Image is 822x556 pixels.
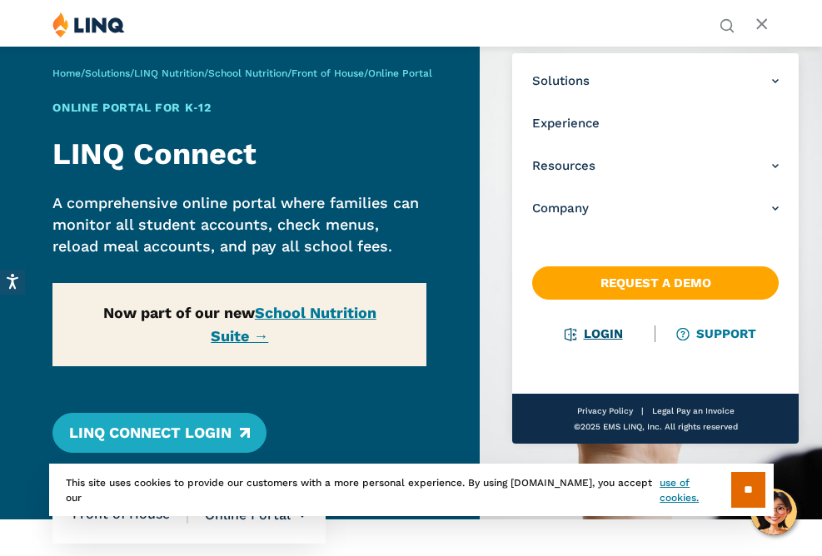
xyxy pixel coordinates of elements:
[532,72,779,90] a: Solutions
[532,266,779,300] a: Request a Demo
[85,67,130,79] a: Solutions
[532,157,595,175] span: Resources
[208,67,287,79] a: School Nutrition
[755,16,770,34] button: Open Main Menu
[52,67,81,79] a: Home
[720,12,735,32] nav: Utility Navigation
[52,99,426,117] h1: Online Portal for K‑12
[211,304,376,344] a: School Nutrition Suite →
[660,475,730,505] a: use of cookies.
[750,489,797,535] button: Hello, have a question? Let’s chat.
[577,406,633,415] a: Privacy Policy
[368,67,432,79] span: Online Portal
[52,413,267,453] a: LINQ Connect Login
[52,137,257,171] strong: LINQ Connect
[52,192,426,256] p: A comprehensive online portal where families can monitor all student accounts, check menus, reloa...
[134,67,204,79] a: LINQ Nutrition
[532,200,589,217] span: Company
[532,115,779,132] a: Experience
[52,67,432,79] span: / / / / /
[52,12,125,37] img: LINQ | K‑12 Software
[532,200,779,217] a: Company
[291,67,364,79] a: Front of House
[532,72,590,90] span: Solutions
[678,326,756,341] a: Support
[565,326,623,341] a: Login
[676,406,735,415] a: Pay an Invoice
[103,304,376,344] strong: Now part of our new
[532,115,600,132] span: Experience
[49,464,774,516] div: This site uses cookies to provide our customers with a more personal experience. By using [DOMAIN...
[652,406,674,415] a: Legal
[512,53,799,444] nav: Primary Navigation
[720,17,735,32] button: Open Search Bar
[532,157,779,175] a: Resources
[574,422,738,431] span: ©2025 EMS LINQ, Inc. All rights reserved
